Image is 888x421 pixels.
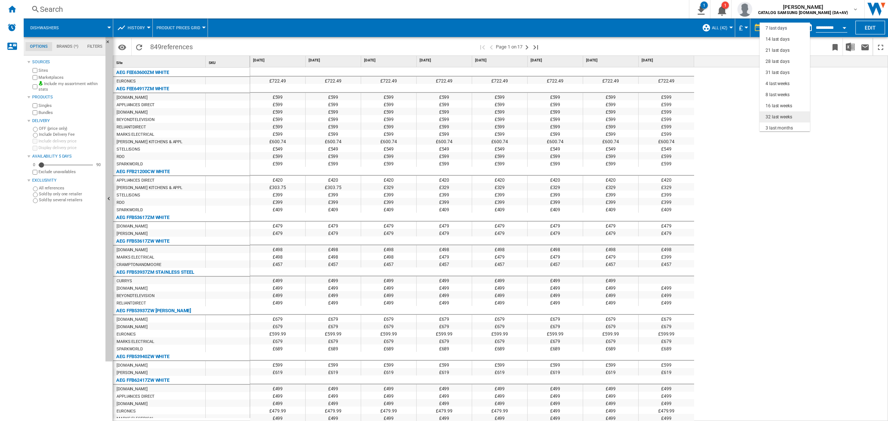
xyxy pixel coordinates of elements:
div: 31 last days [766,70,790,76]
div: 4 last weeks [766,81,790,87]
div: 32 last weeks [766,114,792,120]
div: 28 last days [766,58,790,65]
div: 16 last weeks [766,103,792,109]
div: 21 last days [766,47,790,54]
div: 7 last days [766,25,787,31]
div: 14 last days [766,36,790,43]
div: 8 last weeks [766,92,790,98]
div: 3 last months [766,125,793,131]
